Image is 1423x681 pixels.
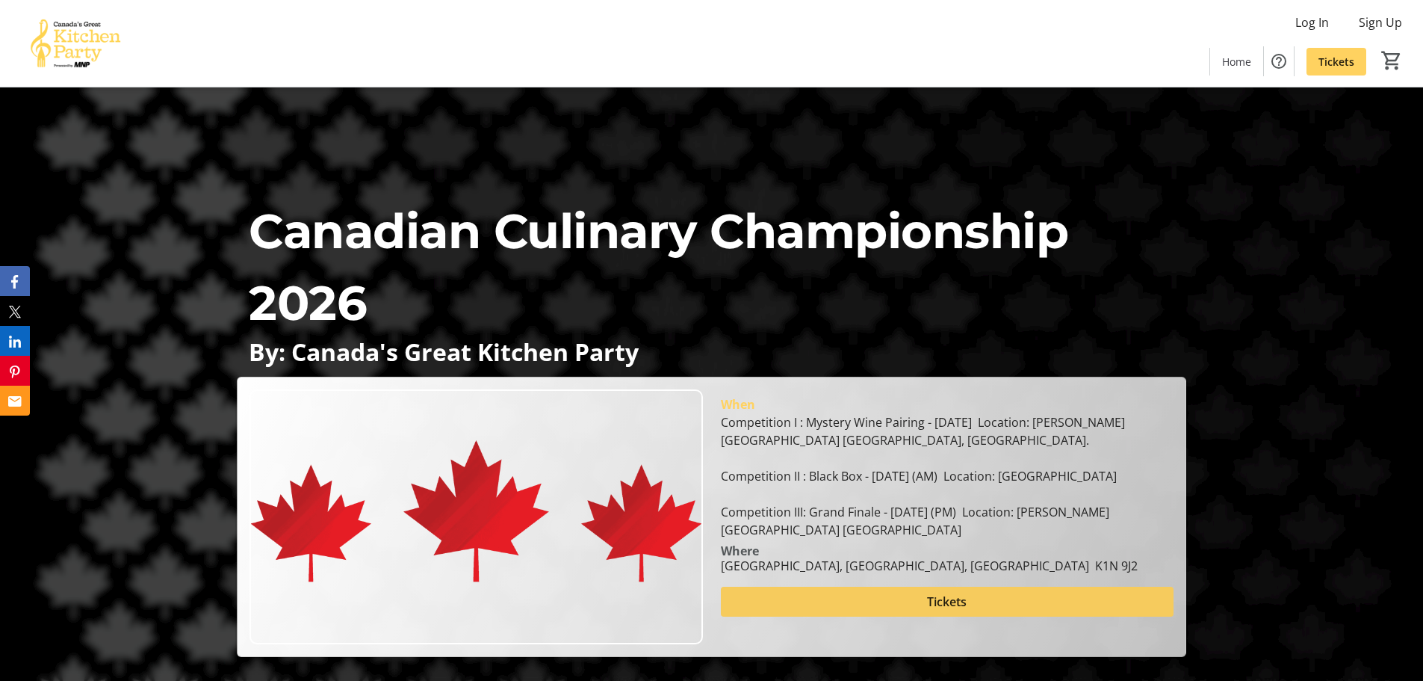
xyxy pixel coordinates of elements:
button: Help [1264,46,1294,76]
span: Sign Up [1359,13,1402,31]
p: Canadian Culinary Championship 2026 [249,195,1174,339]
img: Canada’s Great Kitchen Party's Logo [9,6,142,81]
span: Tickets [927,593,967,611]
img: Campaign CTA Media Photo [249,389,702,644]
button: Log In [1283,10,1341,34]
span: Log In [1295,13,1329,31]
p: By: Canada's Great Kitchen Party [249,339,1174,365]
span: Tickets [1318,54,1354,70]
button: Sign Up [1347,10,1414,34]
div: Competition I : Mystery Wine Pairing - [DATE] Location: [PERSON_NAME][GEOGRAPHIC_DATA] [GEOGRAPHI... [721,413,1174,539]
span: Home [1222,54,1251,70]
div: Where [721,545,759,557]
a: Tickets [1306,48,1366,76]
div: When [721,395,755,413]
button: Cart [1378,47,1405,74]
a: Home [1210,48,1263,76]
button: Tickets [721,587,1174,617]
div: [GEOGRAPHIC_DATA], [GEOGRAPHIC_DATA], [GEOGRAPHIC_DATA] K1N 9J2 [721,557,1138,575]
